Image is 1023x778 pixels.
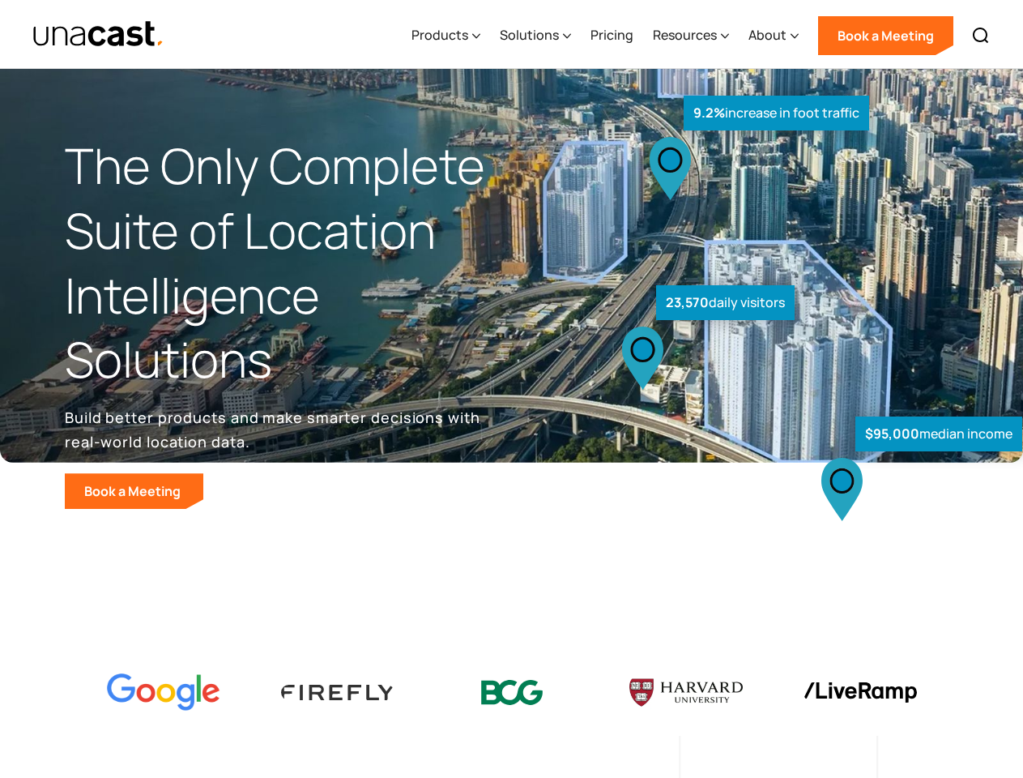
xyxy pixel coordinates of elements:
[865,425,919,442] strong: $95,000
[653,25,717,45] div: Resources
[855,417,1022,451] div: median income
[65,405,486,454] p: Build better products and make smarter decisions with real-world location data.
[107,673,220,712] img: Google logo Color
[32,20,164,49] a: home
[281,685,394,700] img: Firefly Advertising logo
[693,104,725,122] strong: 9.2%
[32,20,164,49] img: Unacast text logo
[65,134,512,392] h1: The Only Complete Suite of Location Intelligence Solutions
[590,2,633,69] a: Pricing
[803,682,917,703] img: liveramp logo
[748,25,786,45] div: About
[411,25,468,45] div: Products
[411,2,480,69] div: Products
[971,26,991,45] img: Search icon
[455,669,569,716] img: BCG logo
[656,285,795,320] div: daily visitors
[65,473,203,509] a: Book a Meeting
[818,16,953,55] a: Book a Meeting
[666,293,709,311] strong: 23,570
[653,2,729,69] div: Resources
[684,96,869,130] div: increase in foot traffic
[629,673,743,712] img: Harvard U logo
[500,2,571,69] div: Solutions
[500,25,559,45] div: Solutions
[748,2,799,69] div: About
